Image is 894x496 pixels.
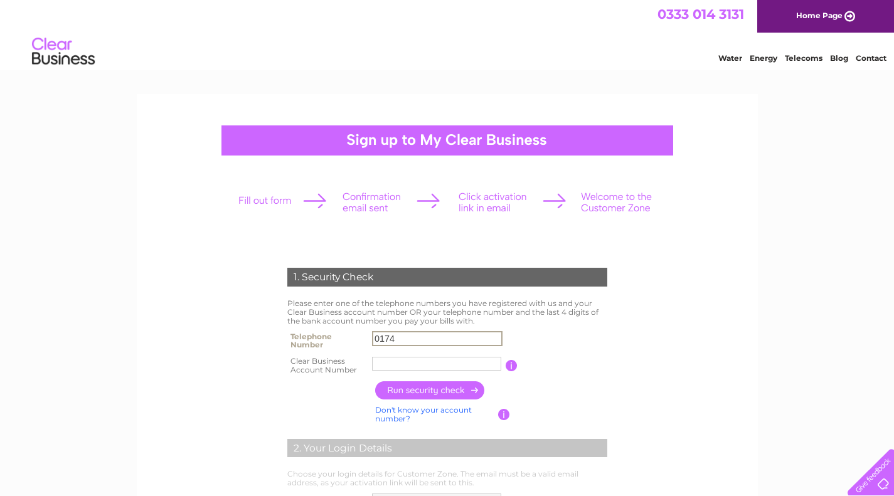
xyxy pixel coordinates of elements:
a: 0333 014 3131 [657,6,744,22]
div: 2. Your Login Details [287,439,607,458]
a: Contact [856,53,886,63]
div: 1. Security Check [287,268,607,287]
a: Telecoms [785,53,822,63]
td: Please enter one of the telephone numbers you have registered with us and your Clear Business acc... [284,296,610,328]
a: Blog [830,53,848,63]
input: Information [498,409,510,420]
th: Telephone Number [284,328,370,353]
td: Choose your login details for Customer Zone. The email must be a valid email address, as your act... [284,467,610,490]
a: Energy [750,53,777,63]
div: Clear Business is a trading name of Verastar Limited (registered in [GEOGRAPHIC_DATA] No. 3667643... [151,7,744,61]
th: Clear Business Account Number [284,353,370,378]
a: Don't know your account number? [375,405,472,423]
input: Information [506,360,518,371]
img: logo.png [31,33,95,71]
a: Water [718,53,742,63]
